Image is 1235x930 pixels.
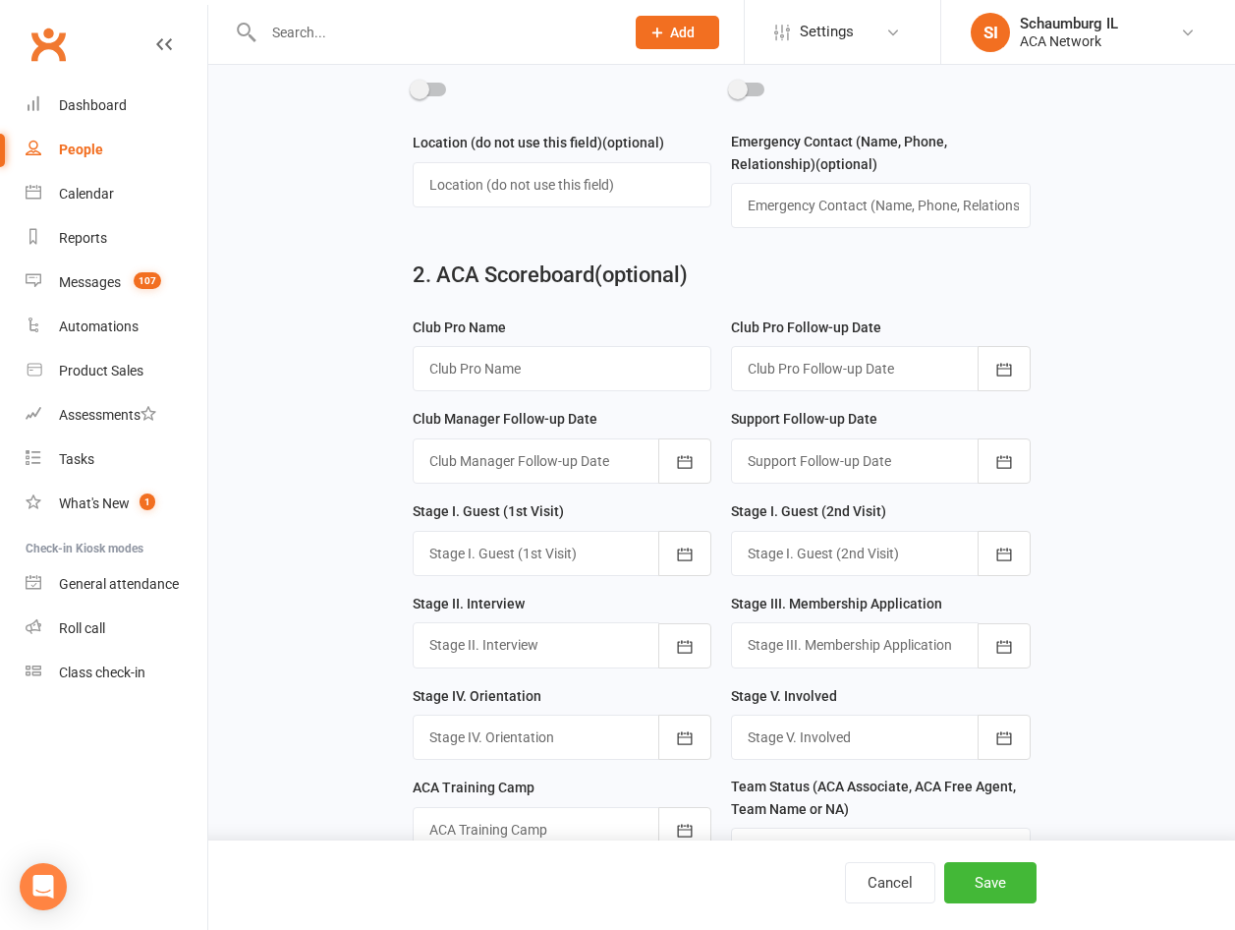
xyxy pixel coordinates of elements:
label: Club Pro Name [413,317,506,338]
div: Assessments [59,407,156,423]
div: Schaumburg IL [1020,15,1118,32]
label: Club Manager Follow-up Date [413,408,597,430]
input: Club Pro Name [413,346,712,391]
a: Product Sales [26,349,207,393]
h2: 2. ACA Scoreboard [413,263,1031,287]
label: ACA Training Camp [413,777,534,798]
a: Roll call [26,607,207,651]
label: Stage II. Interview [413,593,525,614]
input: Emergency Contact (Name, Phone, Relationship) [731,183,1031,228]
a: Calendar [26,172,207,216]
span: Settings [800,10,854,54]
div: Dashboard [59,97,127,113]
span: Add [670,25,695,40]
button: Save [944,862,1037,903]
label: Stage III. Membership Application [731,593,942,614]
span: 107 [134,272,161,289]
label: Stage V. Involved [731,685,837,707]
div: People [59,142,103,157]
label: Stage IV. Orientation [413,685,541,707]
div: Product Sales [59,363,143,378]
a: Assessments [26,393,207,437]
input: Location (do not use this field) [413,162,712,207]
spang: (optional) [815,156,877,172]
div: Class check-in [59,665,145,680]
label: Location (do not use this field) [413,132,664,153]
div: ACA Network [1020,32,1118,50]
button: Add [636,16,719,49]
a: People [26,128,207,172]
button: Cancel [845,862,935,903]
div: Calendar [59,186,114,202]
label: Club Pro Follow-up Date [731,317,881,338]
div: Tasks [59,451,94,467]
label: Stage I. Guest (1st Visit) [413,500,564,522]
span: 1 [140,494,155,510]
span: (optional) [594,262,688,287]
spang: (optional) [602,135,664,150]
div: Roll call [59,620,105,636]
div: Automations [59,319,139,334]
a: Reports [26,216,207,261]
a: What's New1 [26,482,207,526]
div: General attendance [59,576,179,592]
a: Messages 107 [26,261,207,305]
a: Tasks [26,437,207,482]
a: Clubworx [24,20,73,69]
input: Team Status (ACA Associate, ACA Free Agent, Team Name or NA) [731,828,1031,873]
a: Class kiosk mode [26,651,207,695]
div: Messages [59,274,121,290]
div: What's New [59,495,130,511]
input: Search... [257,19,610,46]
div: SI [971,13,1010,52]
label: Emergency Contact (Name, Phone, Relationship) [731,131,1031,175]
label: Team Status (ACA Associate, ACA Free Agent, Team Name or NA) [731,776,1031,820]
div: Reports [59,230,107,246]
div: Open Intercom Messenger [20,863,67,910]
label: Support Follow-up Date [731,408,877,430]
a: Dashboard [26,84,207,128]
label: Stage I. Guest (2nd Visit) [731,500,886,522]
a: Automations [26,305,207,349]
a: General attendance kiosk mode [26,562,207,607]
